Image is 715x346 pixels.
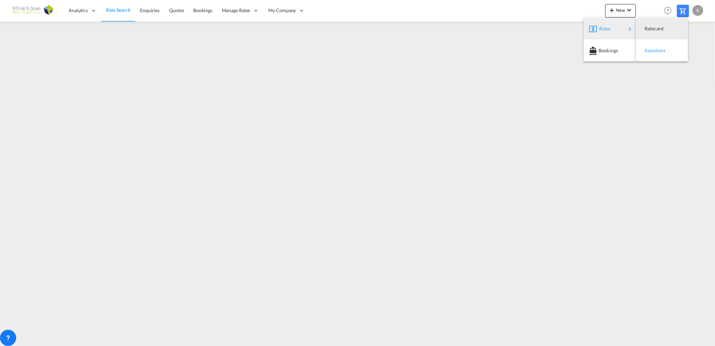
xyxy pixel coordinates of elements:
span: Bookings [599,44,606,57]
button: Bookings [584,39,636,61]
div: Ratecard [641,20,683,37]
span: Ratesheet [645,44,652,57]
span: Ratecard [645,22,652,35]
span: Rates [599,22,607,35]
div: Ratesheet [641,42,683,59]
div: Bookings [589,42,631,59]
md-icon: icon-chevron-right [626,25,634,33]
